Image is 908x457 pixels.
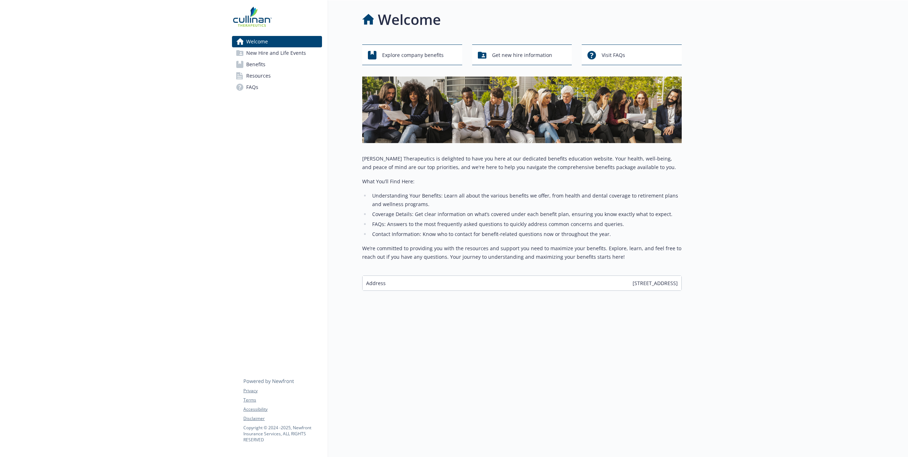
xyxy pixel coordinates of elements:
span: New Hire and Life Events [246,47,306,59]
span: Visit FAQs [602,48,625,62]
a: Accessibility [243,406,322,413]
a: Terms [243,397,322,403]
li: Coverage Details: Get clear information on what’s covered under each benefit plan, ensuring you k... [370,210,682,219]
a: Resources [232,70,322,82]
li: FAQs: Answers to the most frequently asked questions to quickly address common concerns and queries. [370,220,682,228]
a: Welcome [232,36,322,47]
a: FAQs [232,82,322,93]
span: [STREET_ADDRESS] [633,279,678,287]
button: Explore company benefits [362,44,462,65]
span: Explore company benefits [382,48,444,62]
span: Benefits [246,59,265,70]
a: New Hire and Life Events [232,47,322,59]
span: Welcome [246,36,268,47]
li: Understanding Your Benefits: Learn all about the various benefits we offer, from health and denta... [370,191,682,209]
a: Disclaimer [243,415,322,422]
p: What You’ll Find Here: [362,177,682,186]
p: [PERSON_NAME] Therapeutics is delighted to have you here at our dedicated benefits education webs... [362,154,682,172]
a: Benefits [232,59,322,70]
span: Resources [246,70,271,82]
li: Contact Information: Know who to contact for benefit-related questions now or throughout the year. [370,230,682,238]
p: Copyright © 2024 - 2025 , Newfront Insurance Services, ALL RIGHTS RESERVED [243,425,322,443]
button: Get new hire information [472,44,572,65]
span: Address [366,279,386,287]
button: Visit FAQs [582,44,682,65]
a: Privacy [243,388,322,394]
span: FAQs [246,82,258,93]
img: overview page banner [362,77,682,143]
span: Get new hire information [492,48,552,62]
p: We’re committed to providing you with the resources and support you need to maximize your benefit... [362,244,682,261]
h1: Welcome [378,9,441,30]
